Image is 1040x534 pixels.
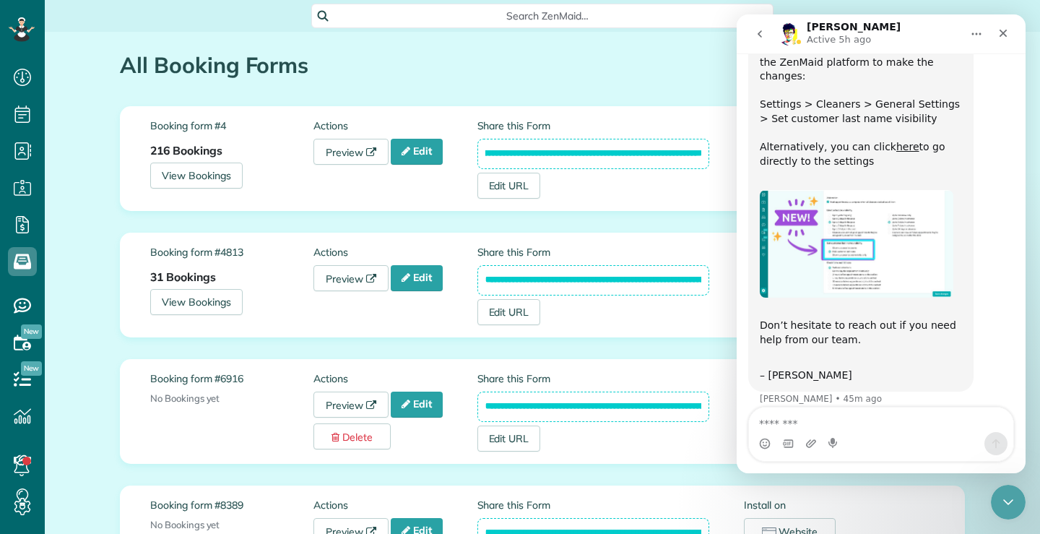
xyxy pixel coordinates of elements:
[477,371,710,386] label: Share this Form
[477,498,710,512] label: Share this Form
[313,265,389,291] a: Preview
[92,423,103,435] button: Start recording
[391,392,443,418] a: Edit
[477,119,710,133] label: Share this Form
[150,392,220,404] span: No Bookings yet
[23,290,225,347] div: Don’t hesitate to reach out if you need help from our team. ​
[23,380,145,389] div: [PERSON_NAME] • 45m ago
[150,498,313,512] label: Booking form #8389
[150,245,313,259] label: Booking form #4813
[150,519,220,530] span: No Bookings yet
[313,139,389,165] a: Preview
[120,53,834,77] h1: All Booking Forms
[150,143,222,158] strong: 216 Bookings
[744,498,935,512] label: Install on
[313,119,477,133] label: Actions
[21,361,42,376] span: New
[21,324,42,339] span: New
[150,163,243,189] a: View Bookings
[313,498,477,512] label: Actions
[737,14,1026,473] iframe: Intercom live chat
[313,423,391,449] a: Delete
[150,289,243,315] a: View Bookings
[12,393,277,418] textarea: Message…
[248,418,271,441] button: Send a message…
[313,371,477,386] label: Actions
[69,423,80,435] button: Upload attachment
[313,245,477,259] label: Actions
[477,426,541,452] a: Edit URL
[150,119,313,133] label: Booking form #4
[150,270,216,284] strong: 31 Bookings
[313,392,389,418] a: Preview
[477,173,541,199] a: Edit URL
[150,371,313,386] label: Booking form #6916
[477,245,710,259] label: Share this Form
[477,299,541,325] a: Edit URL
[391,139,443,165] a: Edit
[160,126,183,138] a: here
[23,354,225,369] div: – [PERSON_NAME]
[45,423,57,435] button: Gif picker
[991,485,1026,520] iframe: Intercom live chat
[22,423,34,435] button: Emoji picker
[391,265,443,291] a: Edit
